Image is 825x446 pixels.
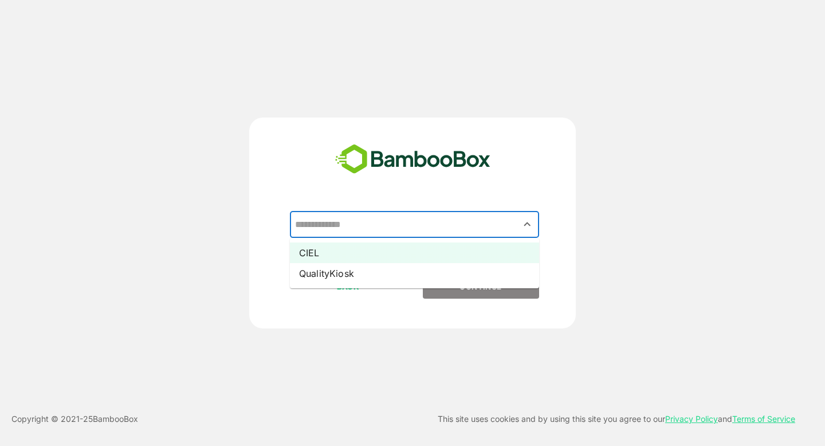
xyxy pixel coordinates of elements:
li: CIEL [290,242,539,263]
p: Copyright © 2021- 25 BambooBox [11,412,138,426]
a: Terms of Service [732,414,795,424]
button: Close [520,217,535,232]
a: Privacy Policy [665,414,718,424]
p: This site uses cookies and by using this site you agree to our and [438,412,795,426]
img: bamboobox [329,140,497,178]
li: QualityKiosk [290,263,539,284]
